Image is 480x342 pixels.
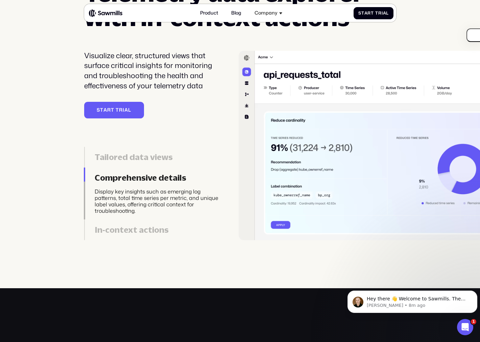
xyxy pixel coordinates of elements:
iframe: Intercom live chat [457,319,473,335]
div: In-context actions [95,225,222,235]
span: T [116,107,119,113]
a: StartTrial [84,102,144,118]
span: r [107,107,111,113]
iframe: Intercom notifications message [345,276,480,324]
span: S [97,107,100,113]
span: a [383,10,386,16]
span: l [386,10,389,16]
span: S [358,10,361,16]
span: r [378,10,382,16]
span: i [123,107,124,113]
div: Company [251,7,286,20]
div: Comprehensive details [95,173,222,183]
span: l [128,107,131,113]
a: StartTrial [354,7,394,19]
span: 1 [471,319,476,324]
span: a [103,107,107,113]
span: i [382,10,383,16]
span: r [119,107,123,113]
span: t [371,10,374,16]
div: Company [255,10,278,16]
a: Blog [227,7,245,20]
a: Product [196,7,221,20]
div: Tailored data views [95,152,222,162]
span: a [364,10,368,16]
span: r [367,10,371,16]
div: Visualize clear, structured views that surface critical insights for monitoring and troubleshooti... [84,51,222,91]
span: a [124,107,128,113]
span: t [100,107,103,113]
span: T [375,10,378,16]
span: t [361,10,364,16]
div: Display key insights such as emerging log patterns, total time series per metric, and unique labe... [95,188,222,214]
span: t [111,107,114,113]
